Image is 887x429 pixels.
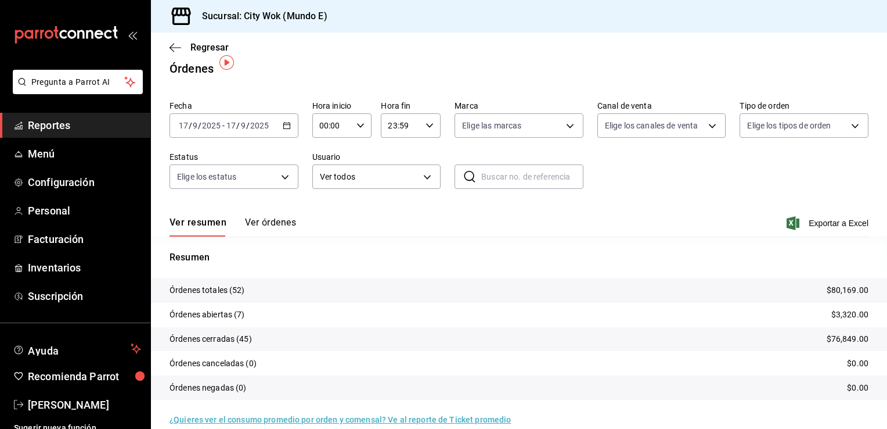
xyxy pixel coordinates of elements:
[455,102,583,110] label: Marca
[177,171,236,183] span: Elige los estatus
[381,102,441,110] label: Hora fin
[28,288,141,304] span: Suscripción
[747,120,831,131] span: Elige los tipos de orden
[170,60,214,77] div: Órdenes
[28,203,141,219] span: Personal
[28,117,141,133] span: Reportes
[170,153,298,161] label: Estatus
[28,146,141,162] span: Menú
[847,357,868,370] p: $0.00
[320,171,420,183] span: Ver todos
[847,382,868,394] p: $0.00
[170,357,257,370] p: Órdenes canceladas (0)
[201,121,221,130] input: ----
[13,70,143,94] button: Pregunta a Parrot AI
[250,121,269,130] input: ----
[170,333,252,345] p: Órdenes cerradas (45)
[789,216,868,230] button: Exportar a Excel
[170,102,298,110] label: Fecha
[8,84,143,96] a: Pregunta a Parrot AI
[128,30,137,40] button: open_drawer_menu
[219,55,234,70] img: Tooltip marker
[178,121,189,130] input: --
[28,397,141,413] span: [PERSON_NAME]
[170,42,229,53] button: Regresar
[312,153,441,161] label: Usuario
[245,217,296,237] button: Ver órdenes
[462,120,521,131] span: Elige las marcas
[312,102,372,110] label: Hora inicio
[28,342,126,356] span: Ayuda
[28,369,141,384] span: Recomienda Parrot
[28,260,141,276] span: Inventarios
[170,382,247,394] p: Órdenes negadas (0)
[170,217,296,237] div: navigation tabs
[831,309,868,321] p: $3,320.00
[170,309,245,321] p: Órdenes abiertas (7)
[246,121,250,130] span: /
[236,121,240,130] span: /
[827,284,868,296] p: $80,169.00
[198,121,201,130] span: /
[170,251,868,264] p: Resumen
[170,284,245,296] p: Órdenes totales (52)
[193,9,327,23] h3: Sucursal: City Wok (Mundo E)
[170,415,511,424] a: ¿Quieres ver el consumo promedio por orden y comensal? Ve al reporte de Ticket promedio
[597,102,726,110] label: Canal de venta
[192,121,198,130] input: --
[481,165,583,188] input: Buscar no. de referencia
[240,121,246,130] input: --
[222,121,225,130] span: -
[827,333,868,345] p: $76,849.00
[740,102,868,110] label: Tipo de orden
[605,120,698,131] span: Elige los canales de venta
[190,42,229,53] span: Regresar
[28,231,141,247] span: Facturación
[31,76,125,88] span: Pregunta a Parrot AI
[226,121,236,130] input: --
[170,217,226,237] button: Ver resumen
[189,121,192,130] span: /
[28,174,141,190] span: Configuración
